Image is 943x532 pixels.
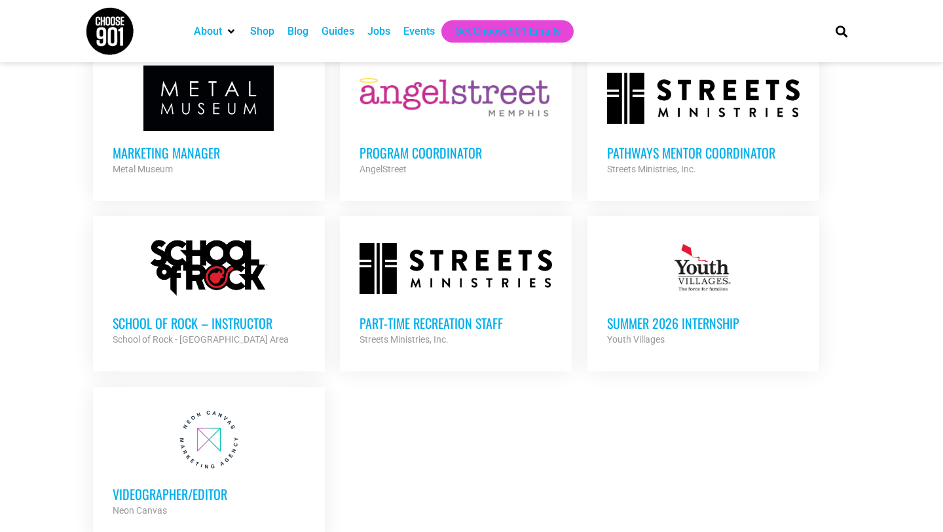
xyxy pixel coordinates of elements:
a: Events [403,24,435,39]
div: Search [831,20,853,42]
a: Marketing Manager Metal Museum [93,46,325,197]
a: Get Choose901 Emails [454,24,561,39]
h3: School of Rock – Instructor [113,314,305,332]
a: School of Rock – Instructor School of Rock - [GEOGRAPHIC_DATA] Area [93,216,325,367]
h3: Summer 2026 Internship [607,314,800,332]
strong: Youth Villages [607,334,665,345]
h3: Part-time Recreation Staff [360,314,552,332]
a: Pathways Mentor Coordinator Streets Ministries, Inc. [587,46,819,197]
a: Part-time Recreation Staff Streets Ministries, Inc. [340,216,572,367]
a: Summer 2026 Internship Youth Villages [587,216,819,367]
h3: Program Coordinator [360,144,552,161]
div: About [187,20,244,43]
strong: Streets Ministries, Inc. [607,164,696,174]
h3: Marketing Manager [113,144,305,161]
strong: AngelStreet [360,164,407,174]
strong: Metal Museum [113,164,173,174]
nav: Main nav [187,20,813,43]
a: Program Coordinator AngelStreet [340,46,572,197]
a: Guides [322,24,354,39]
a: About [194,24,222,39]
a: Jobs [367,24,390,39]
a: Shop [250,24,274,39]
a: Blog [287,24,308,39]
strong: School of Rock - [GEOGRAPHIC_DATA] Area [113,334,289,345]
h3: Videographer/Editor [113,485,305,503]
h3: Pathways Mentor Coordinator [607,144,800,161]
strong: Neon Canvas [113,505,167,516]
strong: Streets Ministries, Inc. [360,334,449,345]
